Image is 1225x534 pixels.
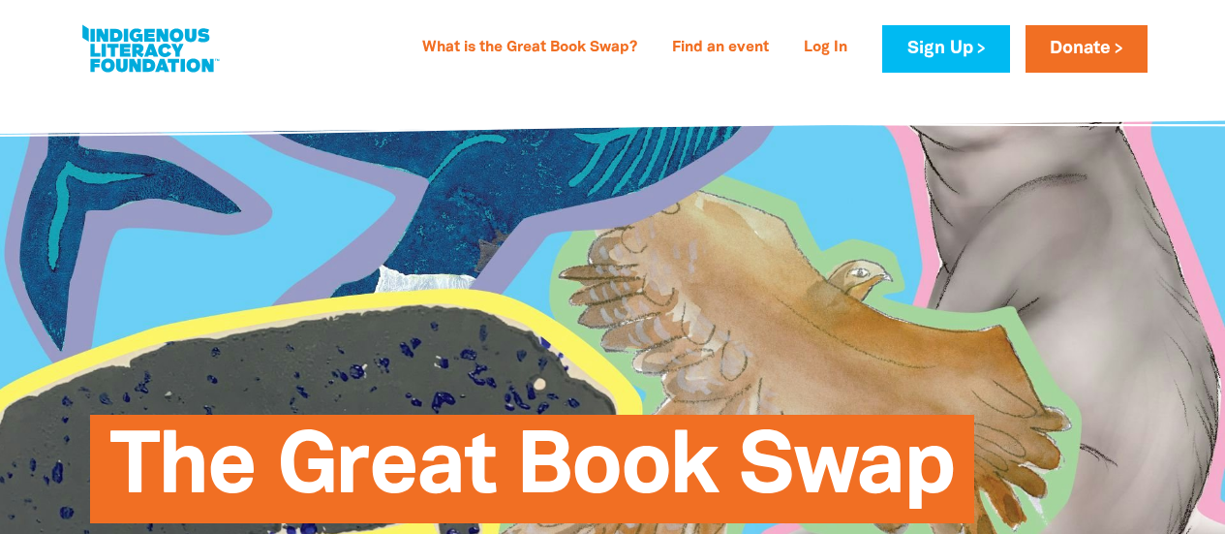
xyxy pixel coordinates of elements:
a: Log In [792,33,859,64]
a: What is the Great Book Swap? [411,33,649,64]
a: Sign Up [882,25,1009,73]
a: Find an event [660,33,781,64]
span: The Great Book Swap [109,429,955,523]
a: Donate [1026,25,1148,73]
